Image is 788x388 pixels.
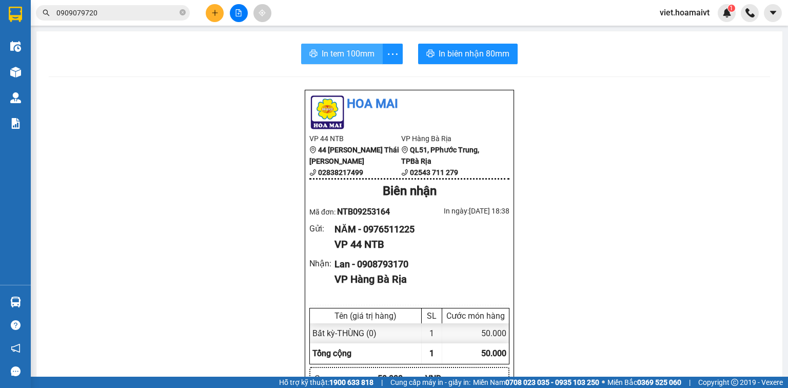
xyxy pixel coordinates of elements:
[309,169,317,176] span: phone
[309,222,334,235] div: Gửi :
[71,44,136,55] li: VP Hàng Bà Rịa
[56,7,178,18] input: Tìm tên, số ĐT hoặc mã đơn
[309,182,509,201] div: Biên nhận
[424,311,439,321] div: SL
[439,47,509,60] span: In biên nhận 80mm
[318,168,363,177] b: 02838217499
[426,49,435,59] span: printer
[378,372,425,385] div: 50.000
[334,271,501,287] div: VP Hàng Bà Rịa
[309,94,345,130] img: logo.jpg
[309,94,509,114] li: Hoa Mai
[259,9,266,16] span: aim
[401,146,479,165] b: QL51, PPhước Trung, TPBà Rịa
[10,297,21,307] img: warehouse-icon
[301,44,383,64] button: printerIn tem 100mm
[314,372,378,385] div: C :
[689,377,691,388] span: |
[602,380,605,384] span: ⚪️
[745,8,755,17] img: phone-icon
[401,169,408,176] span: phone
[43,9,50,16] span: search
[206,4,224,22] button: plus
[71,57,78,64] span: environment
[329,378,373,386] strong: 1900 633 818
[418,44,518,64] button: printerIn biên nhận 80mm
[11,343,21,353] span: notification
[429,348,434,358] span: 1
[390,377,470,388] span: Cung cấp máy in - giấy in:
[5,5,149,25] li: Hoa Mai
[10,41,21,52] img: warehouse-icon
[505,378,599,386] strong: 0708 023 035 - 0935 103 250
[309,205,409,218] div: Mã đơn:
[10,118,21,129] img: solution-icon
[211,9,219,16] span: plus
[180,9,186,15] span: close-circle
[652,6,718,19] span: viet.hoamaivt
[71,56,126,76] b: QL51, PPhước Trung, TPBà Rịa
[383,48,402,61] span: more
[180,8,186,18] span: close-circle
[11,366,21,376] span: message
[410,168,458,177] b: 02543 711 279
[235,9,242,16] span: file-add
[422,323,442,343] div: 1
[279,377,373,388] span: Hỗ trợ kỹ thuật:
[309,49,318,59] span: printer
[382,44,403,64] button: more
[764,4,782,22] button: caret-down
[401,146,408,153] span: environment
[473,377,599,388] span: Miền Nam
[445,311,506,321] div: Cước món hàng
[731,379,738,386] span: copyright
[425,372,473,385] div: VND
[728,5,735,12] sup: 1
[381,377,383,388] span: |
[312,311,419,321] div: Tên (giá trị hàng)
[769,8,778,17] span: caret-down
[334,222,501,237] div: NĂM - 0976511225
[10,92,21,103] img: warehouse-icon
[607,377,681,388] span: Miền Bắc
[722,8,732,17] img: icon-new-feature
[5,44,71,55] li: VP 44 NTB
[312,328,377,338] span: Bất kỳ - THÙNG (0)
[309,146,317,153] span: environment
[309,257,334,270] div: Nhận :
[401,133,493,144] li: VP Hàng Bà Rịa
[312,348,351,358] span: Tổng cộng
[334,237,501,253] div: VP 44 NTB
[442,323,509,343] div: 50.000
[253,4,271,22] button: aim
[730,5,733,12] span: 1
[322,47,375,60] span: In tem 100mm
[309,146,399,165] b: 44 [PERSON_NAME] Thái [PERSON_NAME]
[637,378,681,386] strong: 0369 525 060
[5,57,12,64] span: environment
[11,320,21,330] span: question-circle
[10,67,21,77] img: warehouse-icon
[334,257,501,271] div: Lan - 0908793170
[337,207,390,217] span: NTB09253164
[481,348,506,358] span: 50.000
[409,205,509,217] div: In ngày: [DATE] 18:38
[9,7,22,22] img: logo-vxr
[230,4,248,22] button: file-add
[309,133,401,144] li: VP 44 NTB
[5,5,41,41] img: logo.jpg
